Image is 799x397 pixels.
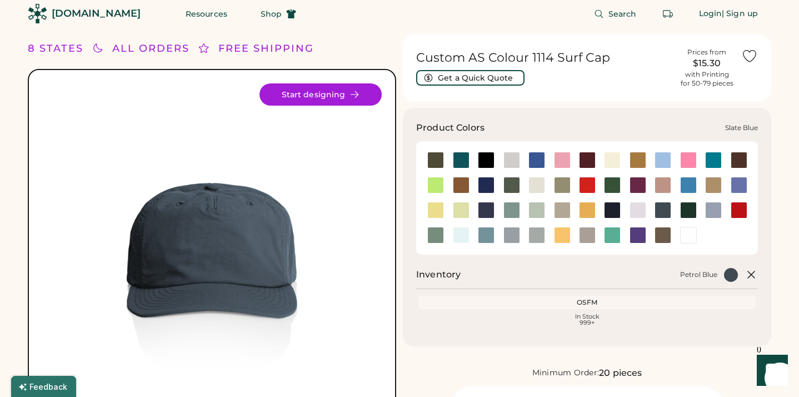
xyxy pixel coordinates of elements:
[247,3,309,25] button: Shop
[657,3,679,25] button: Retrieve an order
[416,50,672,66] h1: Custom AS Colour 1114 Surf Cap
[218,41,314,56] div: FREE SHIPPING
[581,3,650,25] button: Search
[416,121,485,135] h3: Product Colors
[112,41,189,56] div: ALL ORDERS
[725,123,758,132] div: Slate Blue
[416,268,461,281] h2: Inventory
[532,368,600,379] div: Minimum Order:
[722,8,758,19] div: | Sign up
[28,4,47,23] img: Rendered Logo - Screens
[52,7,141,21] div: [DOMAIN_NAME]
[699,8,722,19] div: Login
[680,270,717,279] div: Petrol Blue
[608,10,637,18] span: Search
[679,57,735,70] div: $15.30
[259,83,382,106] button: Start designing
[681,70,733,88] div: with Printing for 50-79 pieces
[172,3,241,25] button: Resources
[416,70,525,86] button: Get a Quick Quote
[599,366,642,380] div: 20 pieces
[261,10,282,18] span: Shop
[421,314,753,326] div: In Stock 999+
[746,347,794,395] iframe: Front Chat
[687,48,726,57] div: Prices from
[421,298,753,307] div: OSFM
